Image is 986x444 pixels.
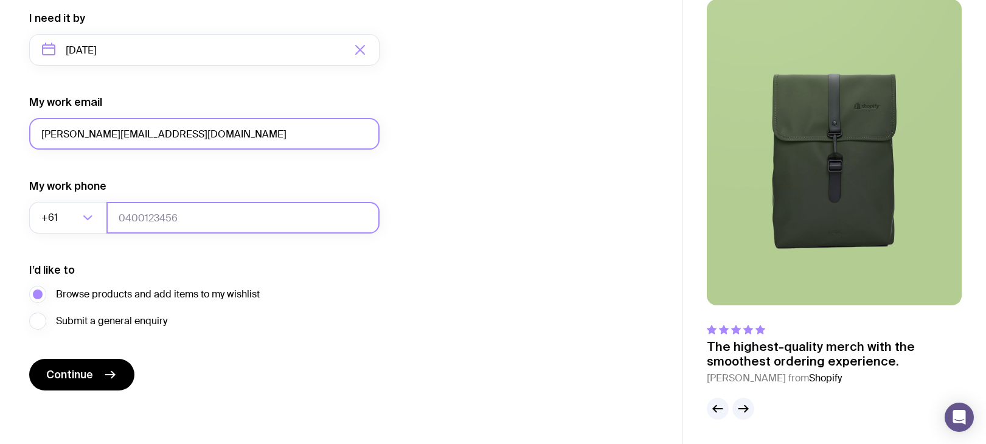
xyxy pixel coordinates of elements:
span: Submit a general enquiry [56,314,167,328]
input: 0400123456 [106,202,380,234]
label: I’d like to [29,263,75,277]
span: Browse products and add items to my wishlist [56,287,260,302]
span: Shopify [809,372,842,384]
label: I need it by [29,11,85,26]
div: Search for option [29,202,107,234]
input: Search for option [60,202,79,234]
cite: [PERSON_NAME] from [707,371,962,386]
div: Open Intercom Messenger [945,403,974,432]
button: Continue [29,359,134,390]
input: you@email.com [29,118,380,150]
label: My work phone [29,179,106,193]
p: The highest-quality merch with the smoothest ordering experience. [707,339,962,369]
input: Select a target date [29,34,380,66]
span: Continue [46,367,93,382]
label: My work email [29,95,102,109]
span: +61 [41,202,60,234]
